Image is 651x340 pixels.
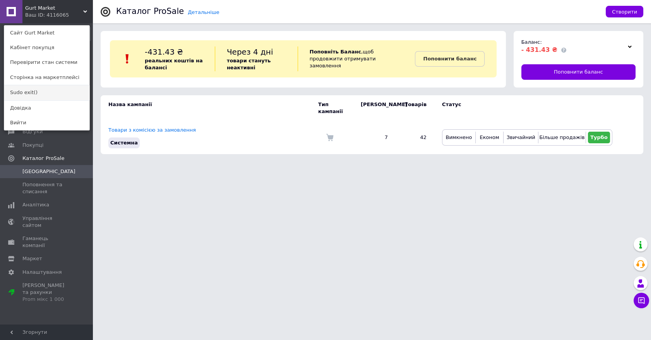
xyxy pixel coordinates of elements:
span: Більше продажів [539,134,584,140]
span: [PERSON_NAME] та рахунки [22,282,72,303]
button: Вимкнено [444,132,473,143]
button: Економ [478,132,501,143]
div: Ваш ID: 4116065 [25,12,58,19]
div: Prom мікс 1 000 [22,296,72,303]
span: Управління сайтом [22,215,72,229]
a: Поповнити баланс [415,51,485,67]
span: - 431.43 ₴ [521,46,557,53]
a: Детальніше [188,9,219,15]
span: Вимкнено [445,134,472,140]
span: Каталог ProSale [22,155,64,162]
div: Каталог ProSale [116,7,184,15]
span: Аналітика [22,201,49,208]
td: Тип кампанії [318,95,353,121]
span: Гаманець компанії [22,235,72,249]
a: Перевірити стан системи [4,55,89,70]
button: Звичайний [505,132,536,143]
span: -431.43 ₴ [145,47,183,57]
span: Gurt Market [25,5,83,12]
b: реальних коштів на балансі [145,58,203,70]
td: [PERSON_NAME] [353,95,396,121]
span: Створити [612,9,637,15]
div: , щоб продовжити отримувати замовлення [298,46,415,71]
span: Маркет [22,255,42,262]
span: Системна [110,140,138,146]
span: Поповнення та списання [22,181,72,195]
a: Сторінка на маркетплейсі [4,70,89,85]
span: Баланс: [521,39,542,45]
td: Товарів [396,95,434,121]
button: Турбо [588,132,610,143]
button: Чат з покупцем [634,293,649,308]
b: товари стануть неактивні [227,58,271,70]
a: Поповнити баланс [521,64,636,80]
a: Sudo exit() [4,85,89,100]
button: Більше продажів [540,132,583,143]
b: Поповнити баланс [423,56,476,62]
td: Статус [434,95,612,121]
img: :exclamation: [122,53,133,65]
td: 42 [396,121,434,154]
span: Покупці [22,142,43,149]
td: 7 [353,121,396,154]
b: Поповніть Баланс [310,49,361,55]
td: Назва кампанії [101,95,318,121]
span: Відгуки [22,128,43,135]
span: [GEOGRAPHIC_DATA] [22,168,75,175]
img: Комісія за замовлення [326,134,334,141]
span: Налаштування [22,269,62,276]
button: Створити [606,6,643,17]
span: Звичайний [507,134,535,140]
a: Довідка [4,101,89,115]
span: Турбо [590,134,608,140]
span: Через 4 дні [227,47,273,57]
a: Вийти [4,115,89,130]
a: Товари з комісією за замовлення [108,127,196,133]
span: Поповнити баланс [554,69,603,76]
a: Сайт Gurt Market [4,26,89,40]
a: Кабінет покупця [4,40,89,55]
span: Економ [480,134,499,140]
